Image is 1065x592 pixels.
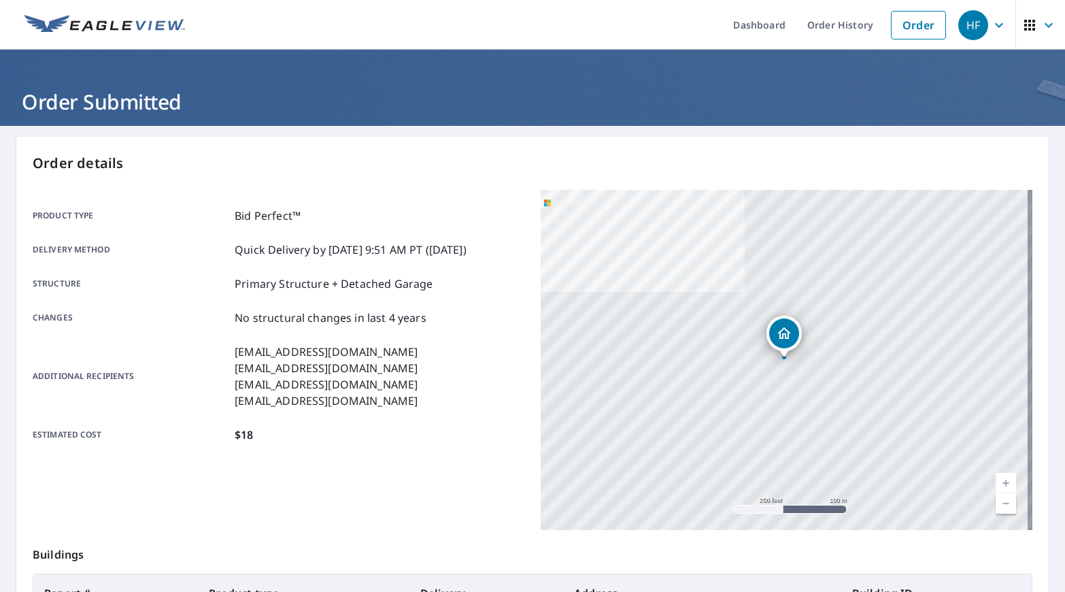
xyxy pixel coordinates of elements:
img: EV Logo [24,15,185,35]
p: Estimated cost [33,427,229,443]
p: Additional recipients [33,344,229,409]
p: Quick Delivery by [DATE] 9:51 AM PT ([DATE]) [235,242,467,258]
p: [EMAIL_ADDRESS][DOMAIN_NAME] [235,376,418,393]
p: Bid Perfect™ [235,208,301,224]
p: Changes [33,310,229,326]
a: Current Level 17, Zoom Out [996,493,1016,514]
p: Product type [33,208,229,224]
p: Primary Structure + Detached Garage [235,276,433,292]
p: [EMAIL_ADDRESS][DOMAIN_NAME] [235,393,418,409]
p: Structure [33,276,229,292]
p: [EMAIL_ADDRESS][DOMAIN_NAME] [235,344,418,360]
a: Order [891,11,946,39]
p: Delivery method [33,242,229,258]
p: Buildings [33,530,1032,574]
p: $18 [235,427,253,443]
p: [EMAIL_ADDRESS][DOMAIN_NAME] [235,360,418,376]
div: Dropped pin, building 1, Residential property, 268 Clocktower Dr Jupiter, FL 33458 [766,316,802,358]
p: Order details [33,153,1032,174]
a: Current Level 17, Zoom In [996,473,1016,493]
div: HF [958,10,988,40]
p: No structural changes in last 4 years [235,310,426,326]
h1: Order Submitted [16,88,1049,116]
